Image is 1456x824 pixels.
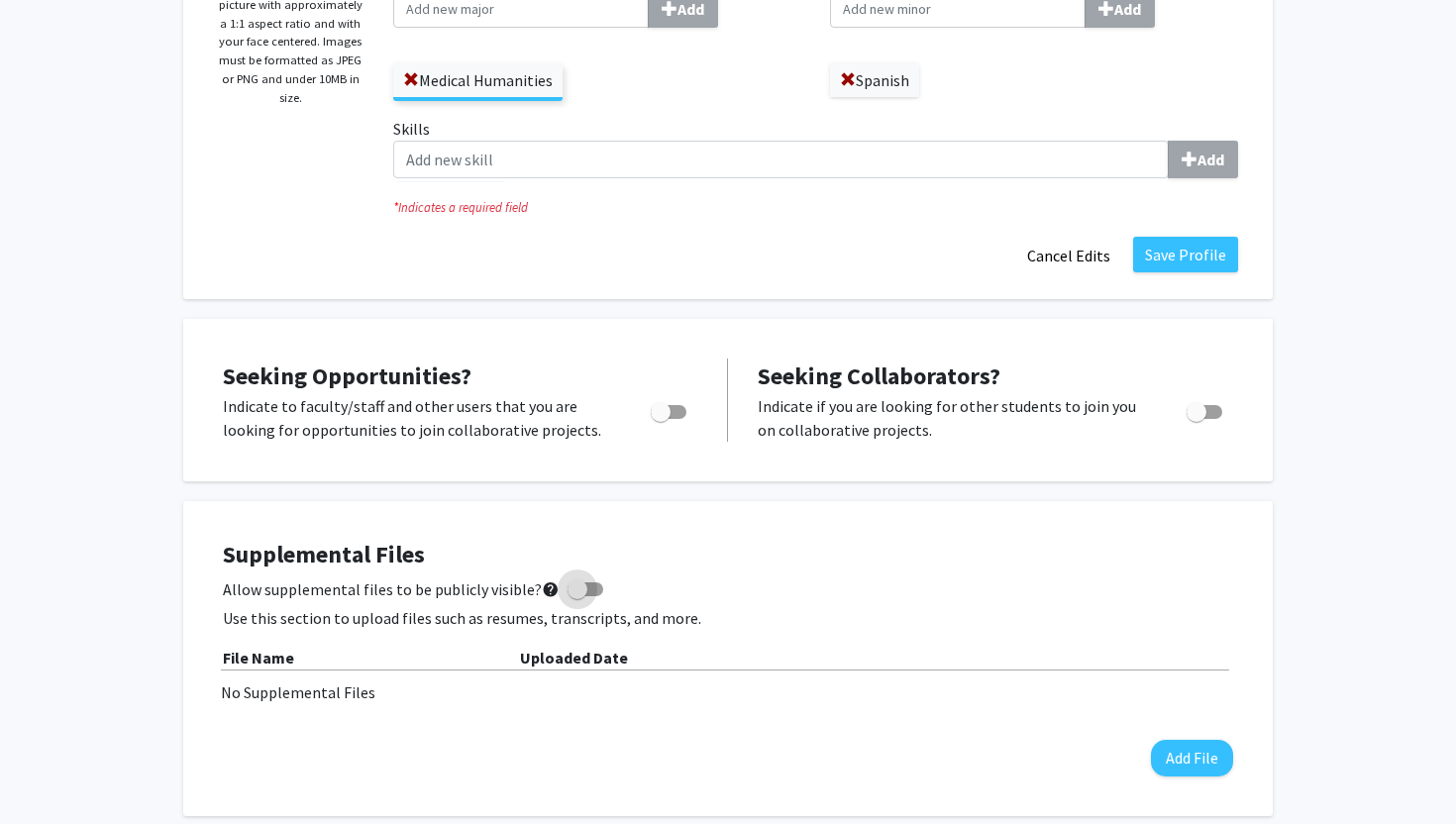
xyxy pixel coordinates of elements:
[542,577,560,601] mat-icon: help
[223,360,471,391] span: Seeking Opportunities?
[1151,740,1233,776] button: Add File
[223,541,1233,569] h4: Supplemental Files
[223,394,613,442] p: Indicate to faculty/staff and other users that you are looking for opportunities to join collabor...
[1133,237,1238,272] button: Save Profile
[1179,394,1233,424] div: Toggle
[758,360,1000,391] span: Seeking Collaborators?
[223,648,294,668] b: File Name
[223,606,1233,630] p: Use this section to upload files such as resumes, transcripts, and more.
[643,394,697,424] div: Toggle
[1197,150,1224,169] b: Add
[221,680,1235,704] div: No Supplemental Files
[393,198,1238,217] i: Indicates a required field
[1168,141,1238,178] button: Skills
[1014,237,1123,274] button: Cancel Edits
[393,63,563,97] label: Medical Humanities
[830,63,919,97] label: Spanish
[393,141,1169,178] input: SkillsAdd
[223,577,560,601] span: Allow supplemental files to be publicly visible?
[15,735,84,809] iframe: Chat
[758,394,1149,442] p: Indicate if you are looking for other students to join you on collaborative projects.
[393,117,1238,178] label: Skills
[520,648,628,668] b: Uploaded Date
